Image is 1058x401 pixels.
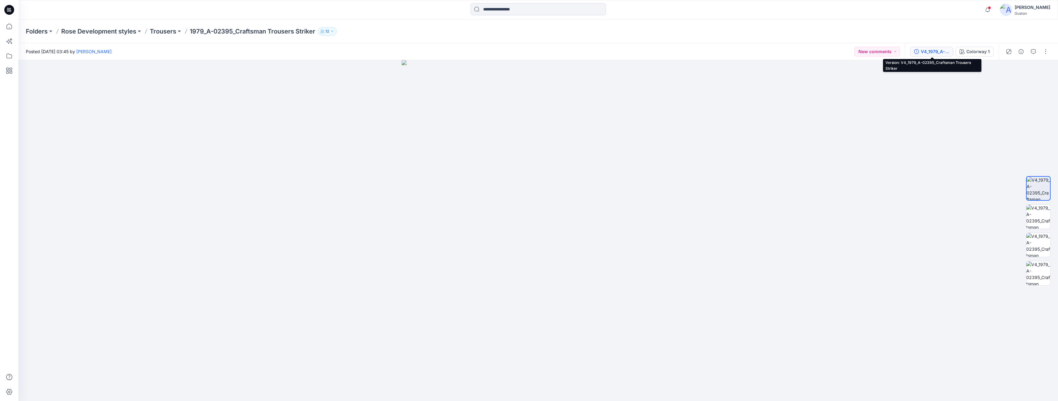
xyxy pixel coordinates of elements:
div: [PERSON_NAME] [1015,4,1050,11]
img: V4_1979_A-02395_Craftsman Trousers Striker_Colorway 1_Right [1026,261,1050,285]
p: 12 [325,28,329,35]
a: Rose Development styles [61,27,136,36]
img: avatar [1000,4,1012,16]
button: V4_1979_A-02395_Craftsman Trousers Striker [910,47,953,57]
a: Folders [26,27,48,36]
span: Posted [DATE] 03:45 by [26,48,112,55]
a: Trousers [150,27,176,36]
button: Details [1016,47,1026,57]
a: [PERSON_NAME] [76,49,112,54]
img: V4_1979_A-02395_Craftsman Trousers Striker_Colorway 1_Back [1026,205,1050,229]
img: V4_1979_A-02395_Craftsman Trousers Striker_Colorway 1_Front [1027,177,1050,200]
p: 1979_A-02395_Craftsman Trousers Striker [190,27,315,36]
button: Colorway 1 [956,47,994,57]
div: Colorway 1 [966,48,990,55]
img: V4_1979_A-02395_Craftsman Trousers Striker_Colorway 1_Left [1026,233,1050,257]
div: V4_1979_A-02395_Craftsman Trousers Striker [921,48,949,55]
button: 12 [318,27,337,36]
img: eyJhbGciOiJIUzI1NiIsImtpZCI6IjAiLCJzbHQiOiJzZXMiLCJ0eXAiOiJKV1QifQ.eyJkYXRhIjp7InR5cGUiOiJzdG9yYW... [402,60,674,401]
div: Guston [1015,11,1050,16]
